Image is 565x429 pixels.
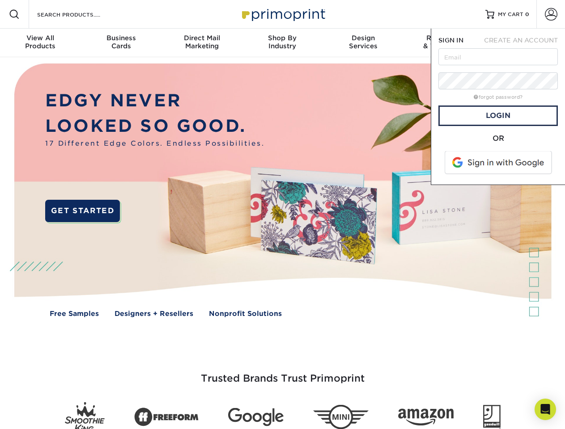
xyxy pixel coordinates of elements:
a: Resources& Templates [404,29,484,57]
a: Direct MailMarketing [161,29,242,57]
a: BusinessCards [81,29,161,57]
img: Goodwill [483,405,501,429]
p: LOOKED SO GOOD. [45,114,264,139]
div: Open Intercom Messenger [535,399,556,420]
a: GET STARTED [45,200,120,222]
div: Industry [242,34,323,50]
span: Shop By [242,34,323,42]
span: 0 [525,11,529,17]
p: EDGY NEVER [45,88,264,114]
a: Shop ByIndustry [242,29,323,57]
span: Business [81,34,161,42]
span: Resources [404,34,484,42]
span: Direct Mail [161,34,242,42]
div: Services [323,34,404,50]
input: Email [438,48,558,65]
img: Google [228,408,284,426]
a: Free Samples [50,309,99,319]
span: 17 Different Edge Colors. Endless Possibilities. [45,139,264,149]
a: Nonprofit Solutions [209,309,282,319]
div: & Templates [404,34,484,50]
a: Designers + Resellers [115,309,193,319]
img: Primoprint [238,4,327,24]
span: Design [323,34,404,42]
iframe: Google Customer Reviews [2,402,76,426]
a: forgot password? [474,94,523,100]
span: SIGN IN [438,37,463,44]
a: DesignServices [323,29,404,57]
span: MY CART [498,11,523,18]
div: Marketing [161,34,242,50]
div: OR [438,133,558,144]
input: SEARCH PRODUCTS..... [36,9,123,20]
span: CREATE AN ACCOUNT [484,37,558,44]
img: Amazon [398,409,454,426]
a: Login [438,105,558,126]
h3: Trusted Brands Trust Primoprint [21,351,544,395]
div: Cards [81,34,161,50]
